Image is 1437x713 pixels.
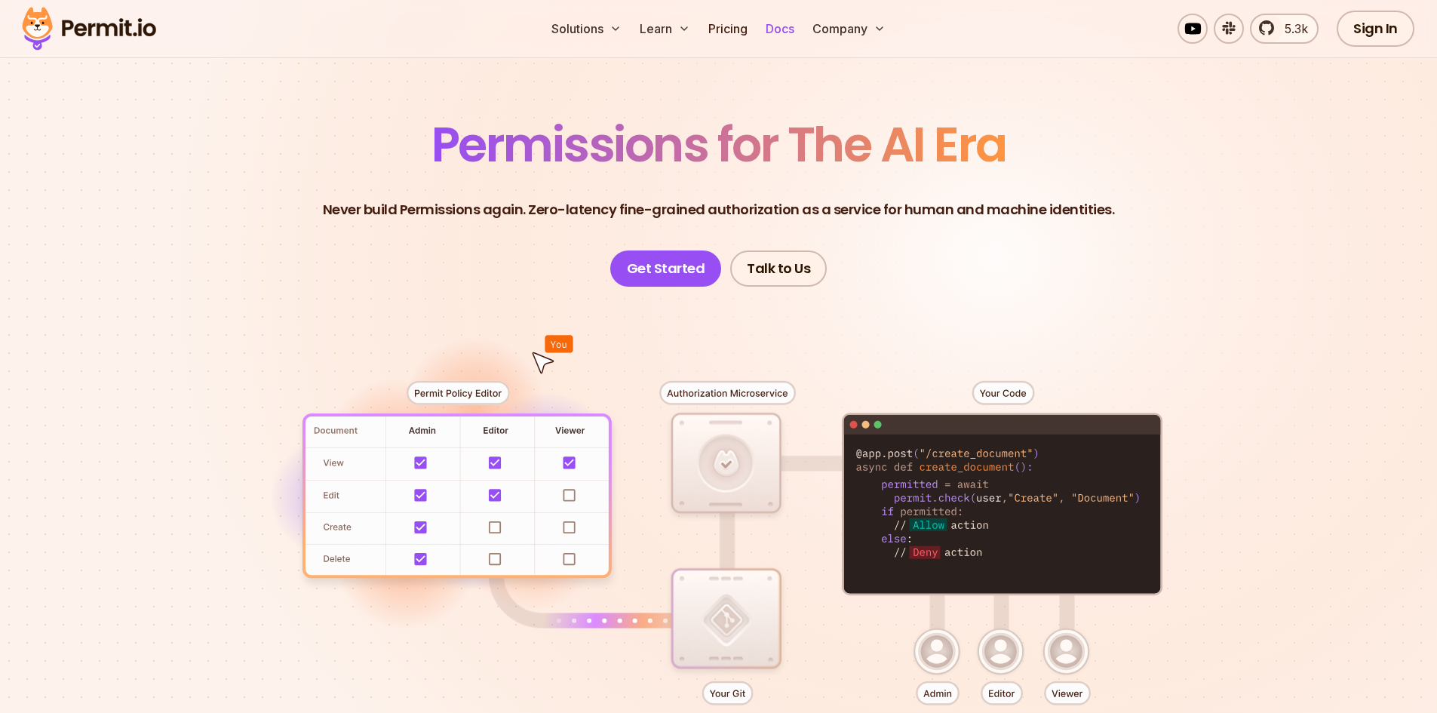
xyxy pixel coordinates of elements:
a: Talk to Us [730,250,827,287]
img: Permit logo [15,3,163,54]
span: 5.3k [1276,20,1308,38]
span: Permissions for The AI Era [431,111,1006,178]
a: Pricing [702,14,754,44]
a: Get Started [610,250,722,287]
a: Docs [760,14,800,44]
button: Company [806,14,892,44]
button: Solutions [545,14,628,44]
a: 5.3k [1250,14,1319,44]
a: Sign In [1337,11,1414,47]
p: Never build Permissions again. Zero-latency fine-grained authorization as a service for human and... [323,199,1115,220]
button: Learn [634,14,696,44]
